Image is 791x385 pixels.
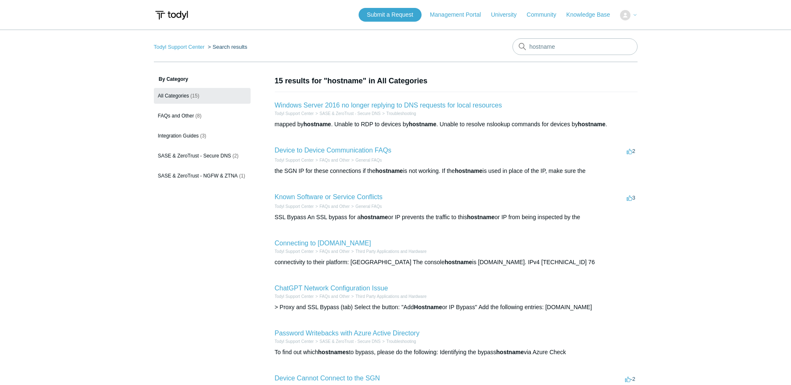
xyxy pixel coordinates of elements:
h3: By Category [154,75,251,83]
li: Todyl Support Center [275,248,314,255]
li: FAQs and Other [314,293,349,300]
a: SASE & ZeroTrust - Secure DNS [319,339,380,344]
a: SASE & ZeroTrust - Secure DNS [319,111,380,116]
em: hostname [455,167,482,174]
span: 2 [627,148,635,154]
a: Todyl Support Center [275,294,314,299]
li: Search results [206,44,247,50]
a: Todyl Support Center [275,249,314,254]
img: Todyl Support Center Help Center home page [154,7,189,23]
div: the SGN IP for these connections if the is not working. If the is used in place of the IP, make s... [275,167,638,175]
li: FAQs and Other [314,157,349,163]
em: hostnames [318,349,349,355]
a: Device to Device Communication FAQs [275,147,392,154]
a: General FAQs [355,204,382,209]
a: University [491,10,525,19]
em: hostname [360,214,388,220]
div: mapped by . Unable to RDP to devices by . Unable to resolve nslookup commands for devices by . [275,120,638,129]
div: SSL Bypass An SSL bypass for a or IP prevents the traffic to this or IP from being inspected by the [275,213,638,222]
a: Submit a Request [359,8,422,22]
em: hostname [578,121,605,127]
li: FAQs and Other [314,248,349,255]
li: SASE & ZeroTrust - Secure DNS [314,338,380,345]
span: Integration Guides [158,133,199,139]
em: hostname [304,121,331,127]
li: Troubleshooting [381,110,416,117]
span: (3) [200,133,206,139]
em: hostname [444,259,472,265]
a: Connecting to [DOMAIN_NAME] [275,240,371,247]
a: Windows Server 2016 no longer replying to DNS requests for local resources [275,102,502,109]
a: FAQs and Other [319,158,349,162]
a: Management Portal [430,10,489,19]
span: FAQs and Other [158,113,194,119]
a: Known Software or Service Conflicts [275,193,383,200]
a: SASE & ZeroTrust - NGFW & ZTNA (1) [154,168,251,184]
a: Todyl Support Center [275,111,314,116]
li: Third Party Applications and Hardware [350,248,427,255]
a: Todyl Support Center [275,204,314,209]
a: SASE & ZeroTrust - Secure DNS (2) [154,148,251,164]
div: connectivity to their platform: [GEOGRAPHIC_DATA] The console is [DOMAIN_NAME]. IPv4 [TECHNICAL_I... [275,258,638,267]
li: Troubleshooting [381,338,416,345]
li: Todyl Support Center [275,110,314,117]
a: FAQs and Other [319,204,349,209]
em: hostname [375,167,403,174]
span: (8) [196,113,202,119]
em: hostname [409,121,436,127]
a: Password Writebacks with Azure Active Directory [275,330,419,337]
a: FAQs and Other [319,249,349,254]
li: Todyl Support Center [275,157,314,163]
a: Todyl Support Center [275,158,314,162]
em: hostname [496,349,524,355]
span: All Categories [158,93,189,99]
input: Search [512,38,638,55]
span: (1) [239,173,245,179]
span: (2) [232,153,239,159]
a: Troubleshooting [386,111,416,116]
a: Community [527,10,565,19]
li: Todyl Support Center [275,338,314,345]
a: Todyl Support Center [154,44,205,50]
em: Hostname [414,304,442,310]
a: General FAQs [355,158,382,162]
a: ChatGPT Network Configuration Issue [275,285,388,292]
a: Third Party Applications and Hardware [355,294,427,299]
li: SASE & ZeroTrust - Secure DNS [314,110,380,117]
li: Todyl Support Center [275,293,314,300]
a: Knowledge Base [566,10,618,19]
a: Troubleshooting [386,339,416,344]
span: 3 [627,195,635,201]
div: To find out which to bypass, please do the following: Identifying the bypass via Azure Check [275,348,638,357]
li: Todyl Support Center [154,44,206,50]
li: Third Party Applications and Hardware [350,293,427,300]
a: All Categories (15) [154,88,251,104]
span: SASE & ZeroTrust - NGFW & ZTNA [158,173,238,179]
a: Todyl Support Center [275,339,314,344]
li: General FAQs [350,157,382,163]
em: hostname [467,214,495,220]
a: FAQs and Other [319,294,349,299]
a: FAQs and Other (8) [154,108,251,124]
span: -2 [625,376,635,382]
li: Todyl Support Center [275,203,314,210]
span: (15) [191,93,199,99]
li: FAQs and Other [314,203,349,210]
a: Device Cannot Connect to the SGN [275,375,380,382]
div: > Proxy and SSL Bypass (tab) Select the button: "Add or IP Bypass" Add the following entries: [DO... [275,303,638,312]
span: SASE & ZeroTrust - Secure DNS [158,153,231,159]
h1: 15 results for "hostname" in All Categories [275,75,638,87]
a: Third Party Applications and Hardware [355,249,427,254]
a: Integration Guides (3) [154,128,251,144]
li: General FAQs [350,203,382,210]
